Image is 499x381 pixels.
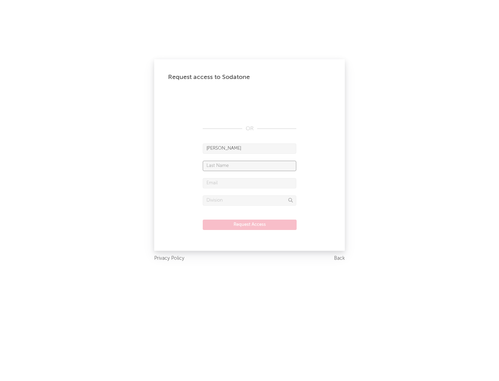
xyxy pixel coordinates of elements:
div: OR [203,125,296,133]
div: Request access to Sodatone [168,73,331,81]
a: Back [334,254,345,263]
input: Email [203,178,296,188]
input: Division [203,195,296,206]
button: Request Access [203,220,297,230]
input: First Name [203,143,296,154]
input: Last Name [203,161,296,171]
a: Privacy Policy [154,254,184,263]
